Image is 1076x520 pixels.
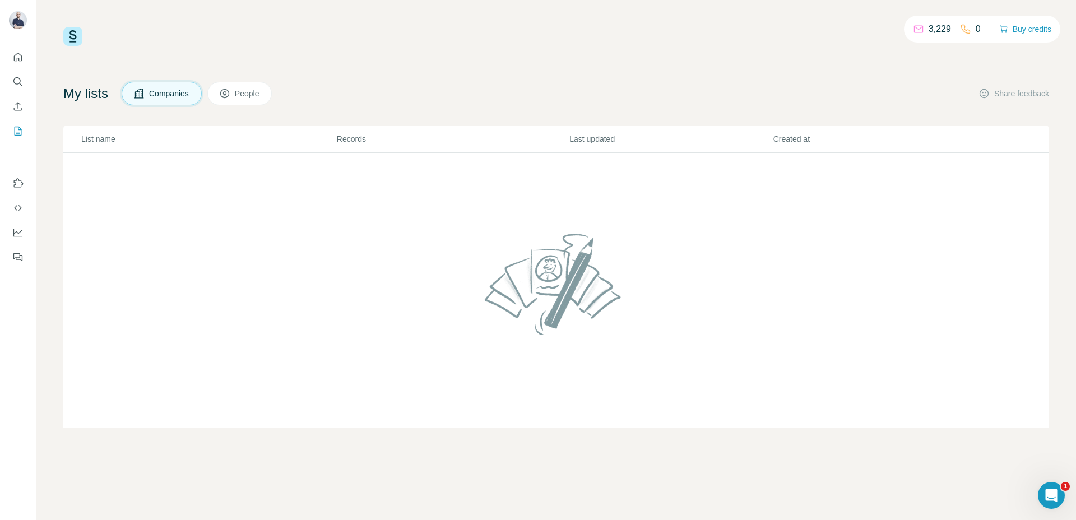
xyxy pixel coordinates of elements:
[773,133,976,145] p: Created at
[976,22,981,36] p: 0
[978,88,1049,99] button: Share feedback
[235,88,261,99] span: People
[337,133,568,145] p: Records
[9,121,27,141] button: My lists
[999,21,1051,37] button: Buy credits
[9,96,27,117] button: Enrich CSV
[81,133,336,145] p: List name
[63,85,108,103] h4: My lists
[149,88,190,99] span: Companies
[9,198,27,218] button: Use Surfe API
[9,47,27,67] button: Quick start
[9,222,27,243] button: Dashboard
[480,224,633,344] img: No lists found
[929,22,951,36] p: 3,229
[9,247,27,267] button: Feedback
[569,133,772,145] p: Last updated
[9,173,27,193] button: Use Surfe on LinkedIn
[1061,482,1070,491] span: 1
[9,72,27,92] button: Search
[9,11,27,29] img: Avatar
[63,27,82,46] img: Surfe Logo
[1038,482,1065,509] iframe: Intercom live chat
